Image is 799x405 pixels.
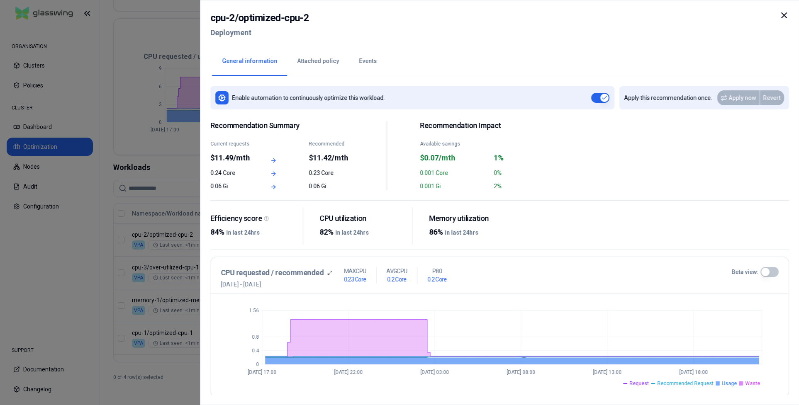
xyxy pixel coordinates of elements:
[248,308,258,313] tspan: 1.56
[349,47,387,76] button: Events
[210,141,255,147] div: Current requests
[420,369,449,375] tspan: [DATE] 03:00
[309,169,353,177] div: 0.23 Core
[251,348,259,354] tspan: 0.4
[624,94,712,102] p: Apply this recommendation once.
[429,226,515,238] div: 86%
[387,275,406,284] h1: 0.2 Core
[319,226,405,238] div: 82%
[420,182,489,190] div: 0.001 Gi
[221,267,324,279] h3: CPU requested / recommended
[309,182,353,190] div: 0.06 Gi
[210,182,255,190] div: 0.06 Gi
[256,361,258,367] tspan: 0
[210,169,255,177] div: 0.24 Core
[494,152,563,164] div: 1%
[731,268,758,276] label: Beta view:
[248,369,276,375] tspan: [DATE] 17:00
[309,152,353,164] div: $11.42/mth
[309,141,353,147] div: Recommended
[507,369,535,375] tspan: [DATE] 08:00
[420,169,489,177] div: 0.001 Core
[657,380,714,387] span: Recommended Request
[210,25,309,40] h2: Deployment
[334,369,363,375] tspan: [DATE] 22:00
[420,152,489,164] div: $0.07/mth
[226,229,260,236] span: in last 24hrs
[494,182,563,190] div: 2%
[745,380,760,387] span: Waste
[420,121,563,131] h2: Recommendation Impact
[629,380,649,387] span: Request
[343,267,366,275] p: MAX CPU
[722,380,737,387] span: Usage
[432,267,442,275] p: P80
[319,214,405,223] div: CPU utilization
[427,275,446,284] h1: 0.2 Core
[210,226,296,238] div: 84%
[494,169,563,177] div: 0%
[429,214,515,223] div: Memory utilization
[210,152,255,164] div: $11.49/mth
[287,47,349,76] button: Attached policy
[445,229,478,236] span: in last 24hrs
[210,214,296,223] div: Efficiency score
[210,10,309,25] h2: cpu-2 / optimized-cpu-2
[335,229,369,236] span: in last 24hrs
[679,369,708,375] tspan: [DATE] 18:00
[343,275,366,284] h1: 0.23 Core
[232,94,385,102] p: Enable automation to continuously optimize this workload.
[251,334,258,340] tspan: 0.8
[386,267,407,275] p: AVG CPU
[212,47,287,76] button: General information
[221,280,332,289] span: [DATE] - [DATE]
[593,369,621,375] tspan: [DATE] 13:00
[420,141,489,147] div: Available savings
[210,121,353,131] span: Recommendation Summary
